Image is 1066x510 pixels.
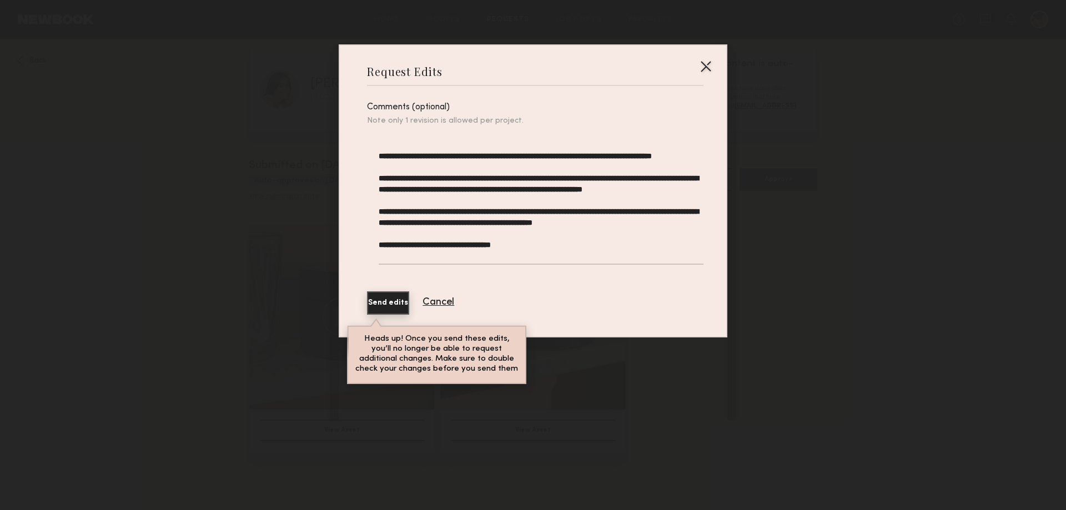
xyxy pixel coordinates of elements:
[367,291,409,315] button: Send edits
[355,334,518,373] p: Heads up! Once you send these edits, you’ll no longer be able to request additional changes. Make...
[367,64,442,79] div: Request Edits
[367,117,703,126] div: Note only 1 revision is allowed per project.
[423,297,454,307] button: Cancel
[367,103,703,112] div: Comments (optional)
